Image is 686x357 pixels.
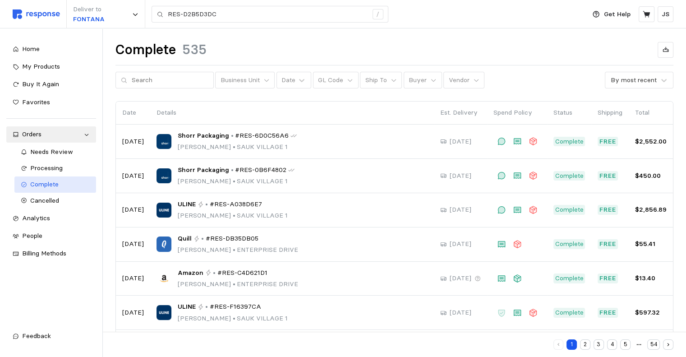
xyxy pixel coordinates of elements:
p: [DATE] [122,205,144,215]
p: Complete [555,239,584,249]
p: Date [122,108,144,118]
span: Analytics [22,214,50,222]
span: • [231,143,237,151]
p: [DATE] [122,239,144,249]
p: Est. Delivery [440,108,481,118]
p: Ship To [365,75,387,85]
span: #RES-C4D621D1 [217,268,267,278]
p: • [231,131,234,141]
a: Home [6,41,96,57]
p: [DATE] [450,171,471,181]
span: • [231,280,237,288]
span: Shorr Packaging [178,131,229,141]
button: 54 [647,339,660,350]
button: Business Unit [215,72,275,89]
a: My Products [6,59,96,75]
button: 4 [607,339,617,350]
input: Search [132,72,208,88]
p: Vendor [449,75,470,85]
span: Billing Methods [22,249,66,257]
p: GL Code [318,75,343,85]
p: Status [553,108,585,118]
span: Buy It Again [22,80,59,88]
p: [DATE] [122,274,144,283]
p: $55.41 [635,239,667,249]
p: $2,856.89 [635,205,667,215]
p: [PERSON_NAME] ENTERPRISE DRIVE [178,279,298,289]
p: $450.00 [635,171,667,181]
span: Processing [30,164,63,172]
p: FONTANA [73,14,105,24]
p: [DATE] [450,239,471,249]
img: ULINE [157,203,171,218]
div: Orders [22,130,80,139]
span: People [22,232,42,240]
a: Needs Review [14,144,97,160]
p: Free [599,205,617,215]
span: Favorites [22,98,50,106]
button: 1 [566,339,577,350]
input: Search for a product name or SKU [168,6,368,23]
button: 2 [580,339,590,350]
img: Shorr Packaging [157,168,171,183]
p: Free [599,308,617,318]
p: $597.32 [635,308,667,318]
img: Shorr Packaging [157,134,171,149]
p: [PERSON_NAME] SAUK VILLAGE 1 [178,211,288,221]
span: Quill [178,234,192,244]
p: Complete [555,274,584,283]
span: Cancelled [30,196,59,204]
a: Billing Methods [6,246,96,262]
span: • [231,211,237,219]
span: Feedback [22,332,51,340]
img: ULINE [157,305,171,320]
button: Feedback [6,328,96,344]
span: • [231,314,237,322]
p: [PERSON_NAME] SAUK VILLAGE 1 [178,314,288,324]
p: Business Unit [221,75,260,85]
p: [DATE] [450,137,471,147]
span: Needs Review [30,148,73,156]
button: Vendor [443,72,484,89]
a: Analytics [6,210,96,227]
span: #RES-F16397CA [210,302,261,312]
button: 5 [620,339,631,350]
p: [DATE] [450,205,471,215]
span: • [231,246,237,254]
span: #RES-6D0C56A6 [235,131,289,141]
a: Favorites [6,94,96,111]
button: GL Code [313,72,359,89]
div: Date [281,75,295,85]
p: Buyer [409,75,427,85]
p: Complete [555,205,584,215]
img: svg%3e [13,9,60,19]
span: #RES-DB35DB05 [206,234,258,244]
p: [DATE] [122,308,144,318]
p: Deliver to [73,5,105,14]
span: Complete [30,180,59,188]
img: Quill [157,236,171,251]
span: Home [22,45,40,53]
span: ULINE [178,199,196,209]
p: [DATE] [122,171,144,181]
img: Amazon [157,271,171,286]
p: [DATE] [450,274,471,283]
p: Free [599,239,617,249]
span: • [231,177,237,185]
a: Complete [14,176,97,193]
span: Shorr Packaging [178,165,229,175]
p: Free [599,274,617,283]
p: JS [662,9,669,19]
span: ULINE [178,302,196,312]
h1: 535 [182,41,207,59]
a: Orders [6,126,96,143]
span: My Products [22,62,60,70]
p: Total [635,108,667,118]
p: Complete [555,308,584,318]
span: Amazon [178,268,203,278]
p: Spend Policy [493,108,541,118]
span: #RES-A038D6E7 [210,199,262,209]
span: #RES-0B6F4802 [235,165,286,175]
div: By most recent [611,75,657,85]
p: Get Help [604,9,631,19]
